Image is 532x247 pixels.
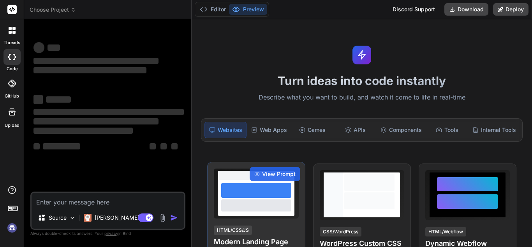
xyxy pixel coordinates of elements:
[493,3,528,16] button: Deploy
[150,143,156,149] span: ‌
[335,122,376,138] div: APIs
[33,118,159,124] span: ‌
[444,3,488,16] button: Download
[30,230,185,237] p: Always double-check its answers. Your in Bind
[33,42,44,53] span: ‌
[104,231,118,236] span: privacy
[229,4,267,15] button: Preview
[425,227,466,236] div: HTML/Webflow
[262,170,296,178] span: View Prompt
[33,95,43,104] span: ‌
[33,67,146,73] span: ‌
[196,74,527,88] h1: Turn ideas into code instantly
[5,93,19,100] label: GitHub
[5,122,19,129] label: Upload
[49,214,67,222] p: Source
[33,58,159,64] span: ‌
[320,227,361,236] div: CSS/WordPress
[4,39,20,46] label: threads
[69,215,76,221] img: Pick Models
[160,143,167,149] span: ‌
[84,214,92,222] img: Claude 4 Sonnet
[469,122,519,138] div: Internal Tools
[426,122,468,138] div: Tools
[214,226,252,235] div: HTML/CSS/JS
[388,3,440,16] div: Discord Support
[204,122,247,138] div: Websites
[95,214,153,222] p: [PERSON_NAME] 4 S..
[46,96,71,103] span: ‌
[170,214,178,222] img: icon
[33,109,184,115] span: ‌
[248,122,290,138] div: Web Apps
[292,122,333,138] div: Games
[30,6,76,14] span: Choose Project
[7,66,18,72] label: code
[197,4,229,15] button: Editor
[48,44,60,51] span: ‌
[5,221,19,235] img: signin
[43,143,80,149] span: ‌
[171,143,178,149] span: ‌
[377,122,425,138] div: Components
[33,128,133,134] span: ‌
[196,92,527,103] p: Describe what you want to build, and watch it come to life in real-time
[33,143,40,149] span: ‌
[158,213,167,222] img: attachment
